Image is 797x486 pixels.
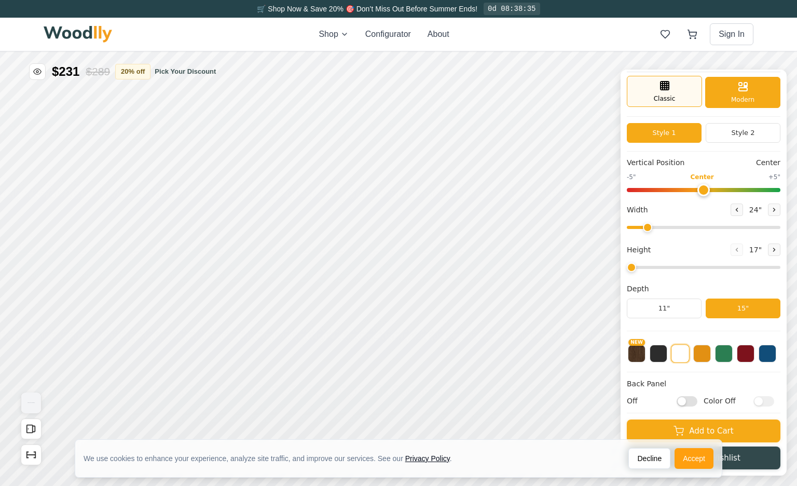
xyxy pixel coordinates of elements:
span: 24 " [747,205,764,215]
span: +5" [768,172,780,182]
button: NEW [628,345,645,362]
span: Off [627,396,671,407]
span: -5" [627,172,636,182]
span: 17 " [747,245,764,255]
button: Open All Doors and Drawers [21,419,42,439]
input: Color Off [753,396,774,406]
button: Shop [319,28,348,40]
div: 0d 08:38:35 [484,3,540,15]
button: Blue [759,345,776,362]
span: Modern [731,95,754,104]
button: Toggle price visibility [29,63,46,80]
button: 20% off [115,64,150,79]
button: White [671,344,690,363]
h4: Back Panel [627,379,780,389]
button: Accept [675,448,713,469]
button: Yellow [693,345,711,362]
button: Green [715,345,733,362]
button: 11" [627,299,702,318]
img: Gallery [21,393,41,413]
span: NEW [628,339,645,346]
button: Style 1 [627,123,702,143]
span: Color Off [704,396,748,407]
button: Add to Cart [627,420,780,442]
span: Height [627,245,651,255]
span: Vertical Position [627,157,684,168]
span: Depth [627,283,649,294]
button: Style 2 [706,123,780,143]
span: Center [690,172,713,182]
span: Center [756,157,780,168]
button: View Gallery [21,393,42,413]
a: Privacy Policy [405,454,450,463]
span: Classic [654,94,676,103]
button: Pick Your Discount [155,66,216,77]
button: Sign In [710,23,753,45]
button: Configurator [365,28,411,40]
span: Width [627,205,648,215]
div: We use cookies to enhance your experience, analyze site traffic, and improve our services. See our . [84,453,460,464]
button: Red [737,345,754,362]
input: Off [677,396,697,406]
button: Decline [628,448,670,469]
button: About [428,28,449,40]
button: Black [650,345,667,362]
button: 15" [706,299,780,318]
span: 🛒 Shop Now & Save 20% 🎯 Don’t Miss Out Before Summer Ends! [257,5,477,13]
img: Woodlly [44,26,112,43]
